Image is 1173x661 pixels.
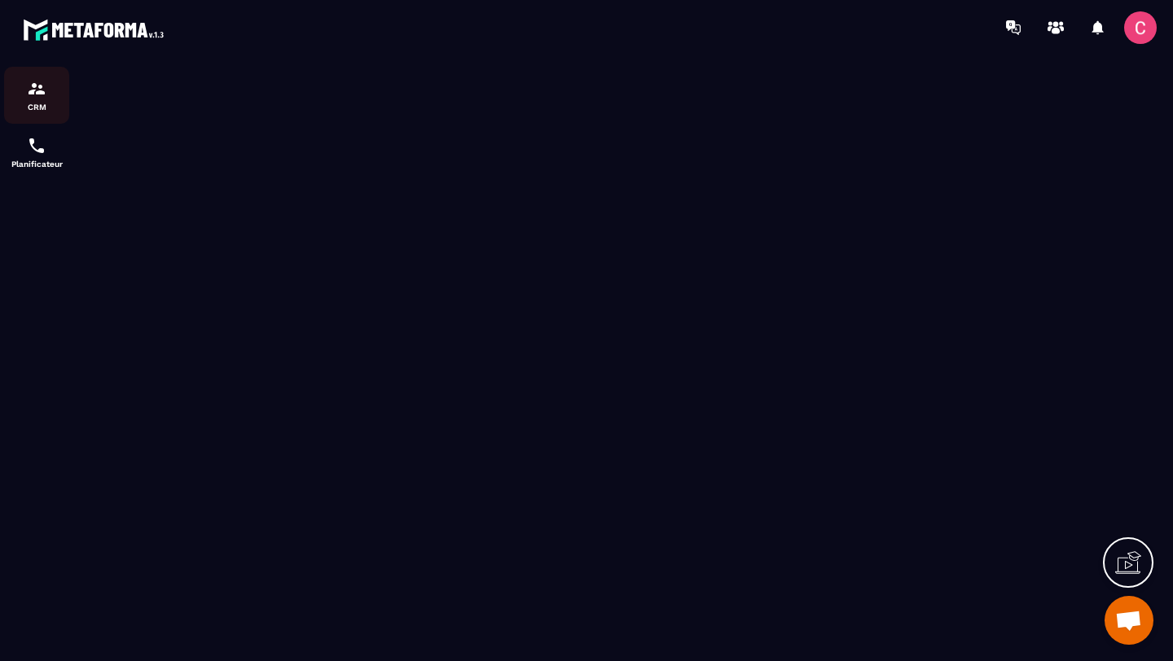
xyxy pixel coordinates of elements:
p: Planificateur [4,160,69,169]
img: logo [23,15,169,45]
div: Ouvrir le chat [1105,596,1153,645]
a: schedulerschedulerPlanificateur [4,124,69,181]
a: formationformationCRM [4,67,69,124]
img: scheduler [27,136,46,155]
img: formation [27,79,46,98]
p: CRM [4,103,69,112]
